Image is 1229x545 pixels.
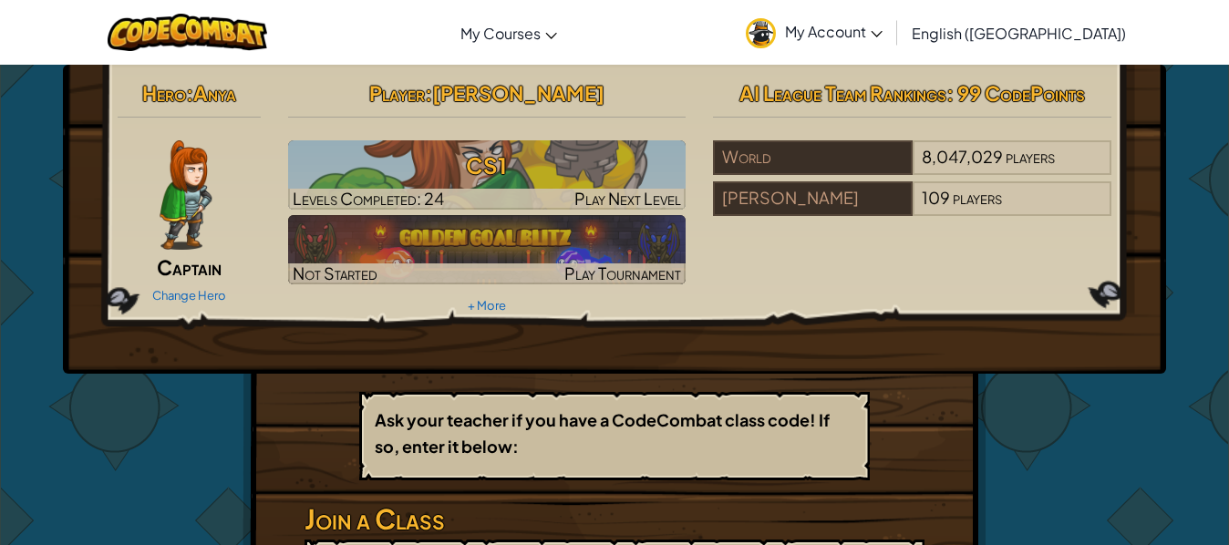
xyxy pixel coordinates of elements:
a: My Account [737,4,892,61]
div: World [713,140,912,175]
a: World8,047,029players [713,158,1111,179]
a: My Courses [451,8,566,57]
span: 109 [922,187,950,208]
a: English ([GEOGRAPHIC_DATA]) [903,8,1135,57]
a: Change Hero [152,288,226,303]
span: Levels Completed: 24 [293,188,444,209]
img: CS1 [288,140,687,210]
h3: CS1 [288,145,687,186]
span: AI League Team Rankings [739,80,946,106]
a: + More [468,298,506,313]
span: Not Started [293,262,377,283]
a: Not StartedPlay Tournament [288,215,687,284]
a: Play Next Level [288,140,687,210]
h3: Join a Class [305,499,924,540]
span: [PERSON_NAME] [432,80,604,106]
span: My Courses [460,24,541,43]
span: players [953,187,1002,208]
div: [PERSON_NAME] [713,181,912,216]
span: Captain [157,254,222,280]
img: CodeCombat logo [108,14,267,51]
span: : 99 CodePoints [946,80,1085,106]
span: : [425,80,432,106]
img: Golden Goal [288,215,687,284]
span: My Account [785,22,883,41]
span: players [1006,146,1055,167]
span: Play Tournament [564,262,681,283]
span: Play Next Level [574,188,681,209]
img: avatar [746,18,776,48]
span: Player [369,80,425,106]
span: English ([GEOGRAPHIC_DATA]) [912,24,1126,43]
img: captain-pose.png [160,140,212,250]
span: Hero [142,80,186,106]
span: Anya [193,80,236,106]
a: [PERSON_NAME]109players [713,199,1111,220]
span: 8,047,029 [922,146,1003,167]
span: : [186,80,193,106]
b: Ask your teacher if you have a CodeCombat class code! If so, enter it below: [375,409,830,457]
